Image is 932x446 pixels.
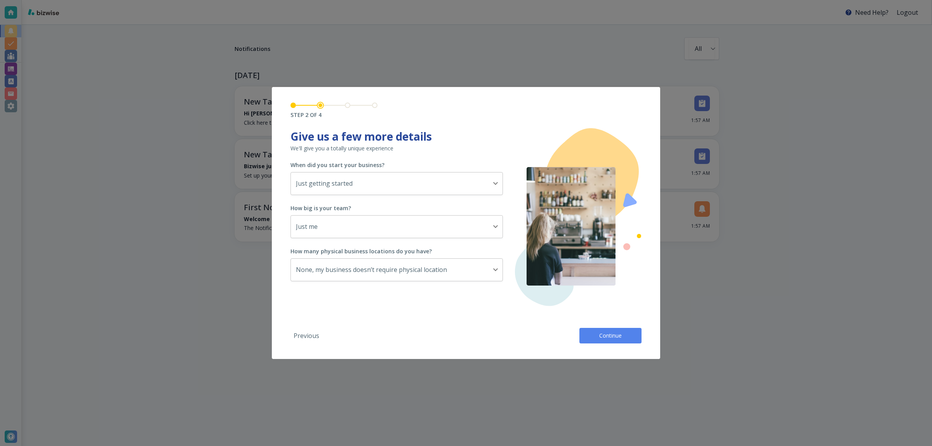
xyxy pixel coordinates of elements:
p: Just me [296,222,490,231]
div: Just me [290,215,503,238]
span: Continue [598,332,623,340]
h6: How big is your team? [290,204,351,212]
p: Previous [294,331,319,340]
h1: Give us a few more details [290,128,503,145]
p: Just getting started [296,179,490,188]
div: None, my business doesn’t require physical location [290,258,503,281]
div: Just getting started [290,172,503,195]
h6: STEP 2 OF 4 [290,111,377,119]
button: Continue [579,328,642,343]
button: Previous [290,328,322,343]
p: None, my business doesn’t require physical location [296,265,490,274]
h6: When did you start your business? [290,161,384,169]
h6: How many physical business locations do you have? [290,247,432,255]
p: We'll give you a totally unique experience [290,145,503,152]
